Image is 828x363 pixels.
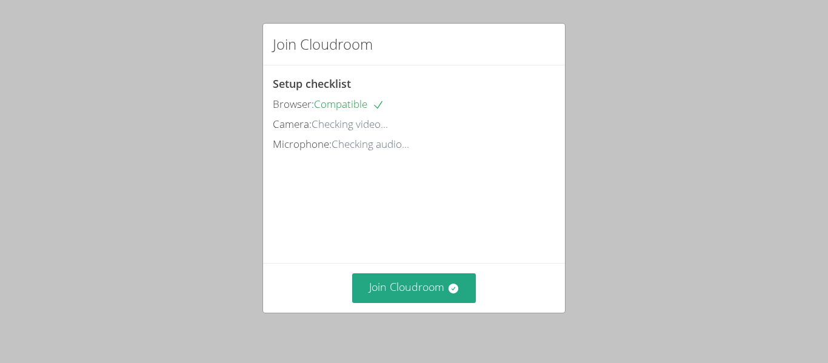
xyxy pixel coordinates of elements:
[273,137,332,151] span: Microphone:
[273,117,312,131] span: Camera:
[273,97,314,111] span: Browser:
[273,76,351,91] span: Setup checklist
[314,97,384,111] span: Compatible
[352,273,476,303] button: Join Cloudroom
[312,117,388,131] span: Checking video...
[332,137,409,151] span: Checking audio...
[273,33,373,55] h2: Join Cloudroom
